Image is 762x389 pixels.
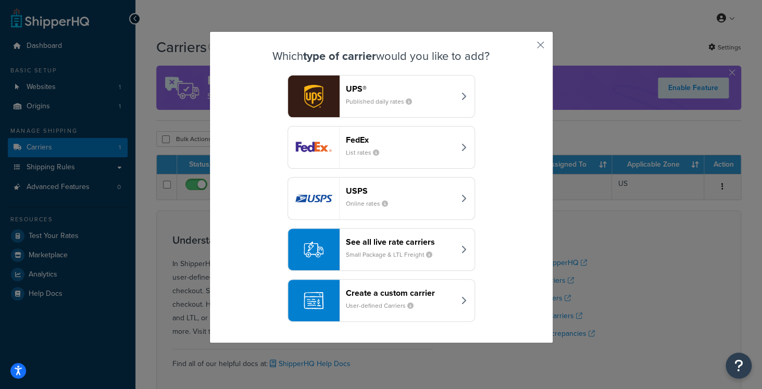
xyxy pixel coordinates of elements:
small: User-defined Carriers [346,301,422,310]
img: fedEx logo [288,127,339,168]
img: icon-carrier-liverate-becf4550.svg [304,240,323,259]
small: Online rates [346,199,396,208]
small: List rates [346,148,388,157]
h3: Which would you like to add? [236,50,527,62]
img: usps logo [288,178,339,219]
img: ups logo [288,76,339,117]
header: UPS® [346,84,455,94]
button: ups logoUPS®Published daily rates [288,75,475,118]
small: Published daily rates [346,97,420,106]
button: Open Resource Center [726,353,752,379]
small: Small Package & LTL Freight [346,250,441,259]
strong: type of carrier [303,47,376,65]
button: fedEx logoFedExList rates [288,126,475,169]
header: See all live rate carriers [346,237,455,247]
img: icon-carrier-custom-c93b8a24.svg [304,291,323,310]
header: USPS [346,186,455,196]
header: FedEx [346,135,455,145]
button: usps logoUSPSOnline rates [288,177,475,220]
button: See all live rate carriersSmall Package & LTL Freight [288,228,475,271]
button: Create a custom carrierUser-defined Carriers [288,279,475,322]
header: Create a custom carrier [346,288,455,298]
